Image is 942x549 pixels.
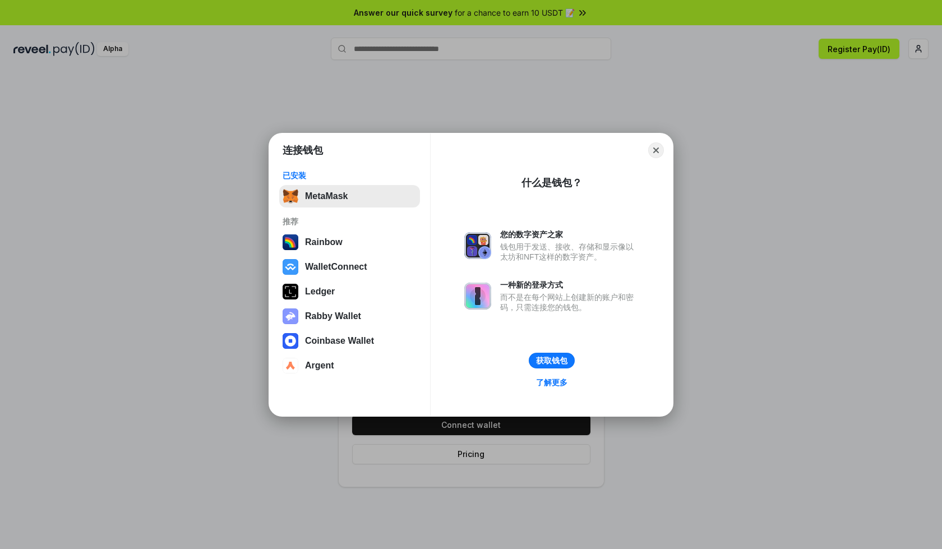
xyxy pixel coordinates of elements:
[279,330,420,352] button: Coinbase Wallet
[283,170,417,181] div: 已安装
[305,311,361,321] div: Rabby Wallet
[305,262,367,272] div: WalletConnect
[536,377,567,387] div: 了解更多
[283,308,298,324] img: svg+xml,%3Csvg%20xmlns%3D%22http%3A%2F%2Fwww.w3.org%2F2000%2Fsvg%22%20fill%3D%22none%22%20viewBox...
[464,283,491,310] img: svg+xml,%3Csvg%20xmlns%3D%22http%3A%2F%2Fwww.w3.org%2F2000%2Fsvg%22%20fill%3D%22none%22%20viewBox...
[500,229,639,239] div: 您的数字资产之家
[283,333,298,349] img: svg+xml,%3Csvg%20width%3D%2228%22%20height%3D%2228%22%20viewBox%3D%220%200%2028%2028%22%20fill%3D...
[283,284,298,299] img: svg+xml,%3Csvg%20xmlns%3D%22http%3A%2F%2Fwww.w3.org%2F2000%2Fsvg%22%20width%3D%2228%22%20height%3...
[283,259,298,275] img: svg+xml,%3Csvg%20width%3D%2228%22%20height%3D%2228%22%20viewBox%3D%220%200%2028%2028%22%20fill%3D...
[500,280,639,290] div: 一种新的登录方式
[521,176,582,190] div: 什么是钱包？
[500,292,639,312] div: 而不是在每个网站上创建新的账户和密码，只需连接您的钱包。
[283,216,417,227] div: 推荐
[500,242,639,262] div: 钱包用于发送、接收、存储和显示像以太坊和NFT这样的数字资产。
[279,185,420,207] button: MetaMask
[305,361,334,371] div: Argent
[536,356,567,366] div: 获取钱包
[529,353,575,368] button: 获取钱包
[279,305,420,327] button: Rabby Wallet
[464,232,491,259] img: svg+xml,%3Csvg%20xmlns%3D%22http%3A%2F%2Fwww.w3.org%2F2000%2Fsvg%22%20fill%3D%22none%22%20viewBox...
[305,237,343,247] div: Rainbow
[283,234,298,250] img: svg+xml,%3Csvg%20width%3D%22120%22%20height%3D%22120%22%20viewBox%3D%220%200%20120%20120%22%20fil...
[283,188,298,204] img: svg+xml,%3Csvg%20fill%3D%22none%22%20height%3D%2233%22%20viewBox%3D%220%200%2035%2033%22%20width%...
[279,231,420,253] button: Rainbow
[283,144,323,157] h1: 连接钱包
[305,336,374,346] div: Coinbase Wallet
[279,354,420,377] button: Argent
[283,358,298,373] img: svg+xml,%3Csvg%20width%3D%2228%22%20height%3D%2228%22%20viewBox%3D%220%200%2028%2028%22%20fill%3D...
[305,191,348,201] div: MetaMask
[279,256,420,278] button: WalletConnect
[648,142,664,158] button: Close
[529,375,574,390] a: 了解更多
[279,280,420,303] button: Ledger
[305,287,335,297] div: Ledger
